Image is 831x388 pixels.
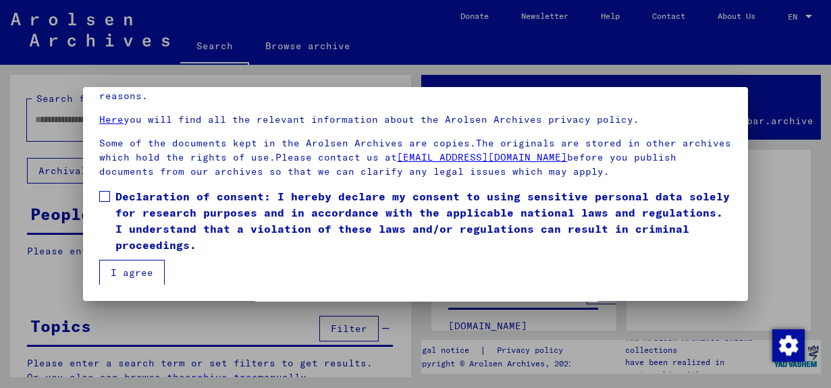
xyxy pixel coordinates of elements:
[99,113,732,127] p: you will find all the relevant information about the Arolsen Archives privacy policy.
[115,188,732,253] span: Declaration of consent: I hereby declare my consent to using sensitive personal data solely for r...
[99,113,124,126] a: Here
[99,260,165,285] button: I agree
[772,329,805,362] img: Change consent
[397,151,567,163] a: [EMAIL_ADDRESS][DOMAIN_NAME]
[99,136,732,179] p: Some of the documents kept in the Arolsen Archives are copies.The originals are stored in other a...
